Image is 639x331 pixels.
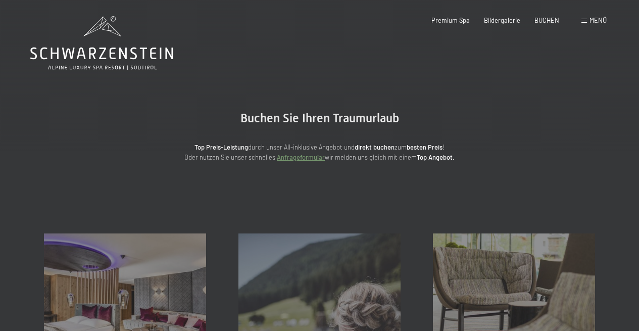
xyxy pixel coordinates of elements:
span: Buchen Sie Ihren Traumurlaub [240,111,399,125]
span: Menü [589,16,607,24]
a: Bildergalerie [484,16,520,24]
a: Premium Spa [431,16,470,24]
a: Anfrageformular [277,153,325,161]
strong: Top Preis-Leistung [194,143,248,151]
strong: Top Angebot. [417,153,455,161]
strong: direkt buchen [355,143,395,151]
p: durch unser All-inklusive Angebot und zum ! Oder nutzen Sie unser schnelles wir melden uns gleich... [118,142,522,163]
a: BUCHEN [534,16,559,24]
strong: besten Preis [407,143,443,151]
